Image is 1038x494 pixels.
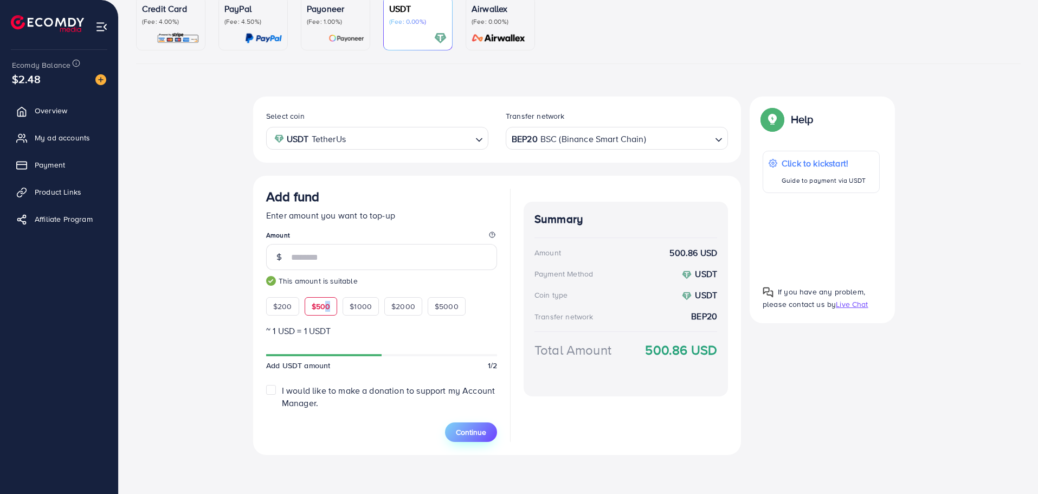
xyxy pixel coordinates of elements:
[266,209,497,222] p: Enter amount you want to top-up
[763,286,865,310] span: If you have any problem, please contact us by
[645,341,717,360] strong: 500.86 USD
[534,247,561,258] div: Amount
[245,32,282,44] img: card
[836,299,868,310] span: Live Chat
[95,21,108,33] img: menu
[12,60,70,70] span: Ecomdy Balance
[224,17,282,26] p: (Fee: 4.50%)
[506,127,728,149] div: Search for option
[12,71,41,87] span: $2.48
[35,159,65,170] span: Payment
[8,100,110,121] a: Overview
[273,301,292,312] span: $200
[456,427,486,438] span: Continue
[506,111,565,121] label: Transfer network
[992,445,1030,486] iframe: Chat
[349,130,471,147] input: Search for option
[445,422,497,442] button: Continue
[287,131,309,147] strong: USDT
[35,187,81,197] span: Product Links
[682,270,692,280] img: coin
[763,110,782,129] img: Popup guide
[312,301,331,312] span: $500
[472,17,529,26] p: (Fee: 0.00%)
[534,290,568,300] div: Coin type
[35,132,90,143] span: My ad accounts
[157,32,199,44] img: card
[224,2,282,15] p: PayPal
[328,32,364,44] img: card
[695,289,717,301] strong: USDT
[669,247,717,259] strong: 500.86 USD
[435,301,459,312] span: $5000
[540,131,646,147] span: BSC (Binance Smart Chain)
[11,15,84,32] img: logo
[307,2,364,15] p: Payoneer
[512,131,538,147] strong: BEP20
[468,32,529,44] img: card
[782,157,866,170] p: Click to kickstart!
[791,113,814,126] p: Help
[763,287,773,298] img: Popup guide
[488,360,497,371] span: 1/2
[695,268,717,280] strong: USDT
[691,310,717,323] strong: BEP20
[350,301,372,312] span: $1000
[142,17,199,26] p: (Fee: 4.00%)
[389,2,447,15] p: USDT
[35,214,93,224] span: Affiliate Program
[391,301,415,312] span: $2000
[266,189,319,204] h3: Add fund
[266,276,276,286] img: guide
[282,384,495,409] span: I would like to make a donation to support my Account Manager.
[8,181,110,203] a: Product Links
[534,268,593,279] div: Payment Method
[8,154,110,176] a: Payment
[389,17,447,26] p: (Fee: 0.00%)
[534,311,594,322] div: Transfer network
[682,291,692,301] img: coin
[266,111,305,121] label: Select coin
[782,174,866,187] p: Guide to payment via USDT
[266,230,497,244] legend: Amount
[35,105,67,116] span: Overview
[266,324,497,337] p: ~ 1 USD = 1 USDT
[266,127,488,149] div: Search for option
[534,341,611,360] div: Total Amount
[95,74,106,85] img: image
[472,2,529,15] p: Airwallex
[266,275,497,286] small: This amount is suitable
[647,130,711,147] input: Search for option
[307,17,364,26] p: (Fee: 1.00%)
[8,127,110,149] a: My ad accounts
[274,134,284,144] img: coin
[8,208,110,230] a: Affiliate Program
[312,131,346,147] span: TetherUs
[434,32,447,44] img: card
[142,2,199,15] p: Credit Card
[266,360,330,371] span: Add USDT amount
[534,213,717,226] h4: Summary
